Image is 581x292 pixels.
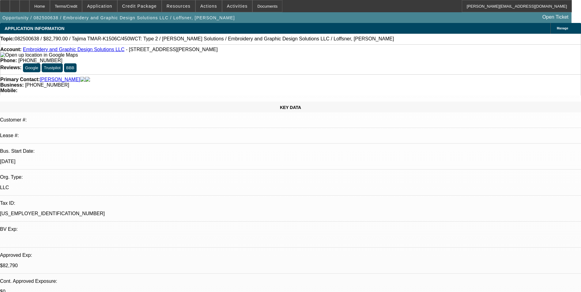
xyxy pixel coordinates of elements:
button: Trustpilot [42,63,62,72]
a: Embroidery and Graphic Design Solutions LLC [23,47,125,52]
a: [PERSON_NAME] [40,77,80,82]
strong: Account: [0,47,21,52]
button: Activities [222,0,252,12]
span: APPLICATION INFORMATION [5,26,64,31]
button: Resources [162,0,195,12]
span: Opportunity / 082500638 / Embroidery and Graphic Design Solutions LLC / Loffsner, [PERSON_NAME] [2,15,235,20]
span: Application [87,4,112,9]
a: View Google Maps [0,52,78,58]
button: Application [82,0,117,12]
strong: Business: [0,82,24,88]
span: Activities [227,4,248,9]
img: Open up location in Google Maps [0,52,78,58]
span: - [STREET_ADDRESS][PERSON_NAME] [126,47,218,52]
span: [PHONE_NUMBER] [25,82,69,88]
span: Manage [557,27,568,30]
span: 082500638 / $82,790.00 / Tajima TMAR-K1506C/450WCT: Type 2 / [PERSON_NAME] Solutions / Embroidery... [15,36,394,42]
button: Credit Package [118,0,161,12]
span: [PHONE_NUMBER] [18,58,62,63]
strong: Primary Contact: [0,77,40,82]
span: KEY DATA [280,105,301,110]
a: Open Ticket [540,12,571,22]
strong: Topic: [0,36,15,42]
strong: Phone: [0,58,17,63]
img: facebook-icon.png [80,77,85,82]
button: BBB [64,63,77,72]
button: Actions [196,0,222,12]
strong: Mobile: [0,88,17,93]
span: Resources [167,4,191,9]
strong: Reviews: [0,65,21,70]
span: Credit Package [122,4,157,9]
img: linkedin-icon.png [85,77,90,82]
button: Google [23,63,40,72]
span: Actions [200,4,217,9]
